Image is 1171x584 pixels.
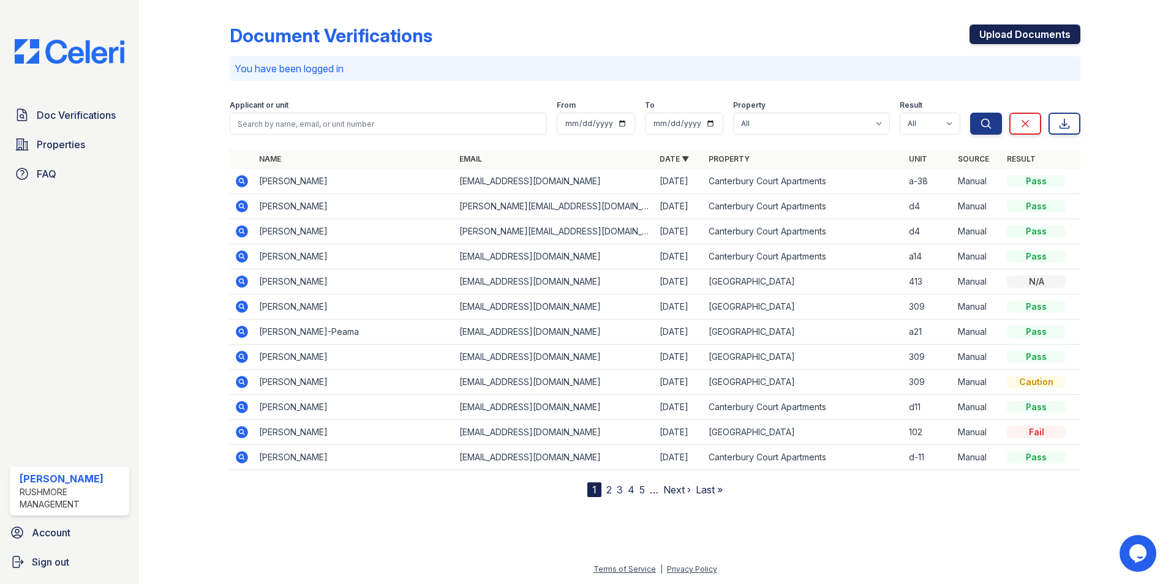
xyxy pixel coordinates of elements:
td: [GEOGRAPHIC_DATA] [704,269,904,294]
div: Pass [1007,200,1066,212]
td: [DATE] [655,194,704,219]
a: Doc Verifications [10,103,129,127]
td: [GEOGRAPHIC_DATA] [704,320,904,345]
a: 2 [606,484,612,496]
td: [DATE] [655,445,704,470]
td: [DATE] [655,420,704,445]
td: [EMAIL_ADDRESS][DOMAIN_NAME] [454,269,655,294]
td: [GEOGRAPHIC_DATA] [704,294,904,320]
td: [DATE] [655,219,704,244]
a: Upload Documents [970,24,1080,44]
td: [PERSON_NAME]-Peama [254,320,454,345]
td: [DATE] [655,294,704,320]
td: Canterbury Court Apartments [704,395,904,420]
td: 309 [904,345,953,370]
td: [PERSON_NAME][EMAIL_ADDRESS][DOMAIN_NAME] [454,219,655,244]
a: Result [1007,154,1036,163]
a: 3 [617,484,623,496]
input: Search by name, email, or unit number [230,113,547,135]
span: Doc Verifications [37,108,116,122]
td: [GEOGRAPHIC_DATA] [704,345,904,370]
img: CE_Logo_Blue-a8612792a0a2168367f1c8372b55b34899dd931a85d93a1a3d3e32e68fde9ad4.png [5,39,134,64]
td: [PERSON_NAME] [254,169,454,194]
div: Pass [1007,225,1066,238]
td: Manual [953,294,1002,320]
a: Date ▼ [660,154,689,163]
td: Manual [953,320,1002,345]
td: [EMAIL_ADDRESS][DOMAIN_NAME] [454,420,655,445]
div: Pass [1007,351,1066,363]
td: [PERSON_NAME] [254,269,454,294]
td: [DATE] [655,269,704,294]
label: Applicant or unit [230,100,288,110]
td: [EMAIL_ADDRESS][DOMAIN_NAME] [454,395,655,420]
td: a14 [904,244,953,269]
a: Last » [696,484,723,496]
td: Manual [953,420,1002,445]
span: Properties [37,137,85,152]
td: a21 [904,320,953,345]
td: 102 [904,420,953,445]
td: [EMAIL_ADDRESS][DOMAIN_NAME] [454,345,655,370]
td: [GEOGRAPHIC_DATA] [704,370,904,395]
td: [DATE] [655,320,704,345]
td: a-38 [904,169,953,194]
td: Canterbury Court Apartments [704,169,904,194]
a: Name [259,154,281,163]
label: Result [900,100,922,110]
td: Manual [953,219,1002,244]
td: 309 [904,294,953,320]
td: [GEOGRAPHIC_DATA] [704,420,904,445]
div: Pass [1007,175,1066,187]
td: [PERSON_NAME] [254,294,454,320]
td: [EMAIL_ADDRESS][DOMAIN_NAME] [454,370,655,395]
div: 1 [587,482,601,497]
td: [PERSON_NAME][EMAIL_ADDRESS][DOMAIN_NAME] [454,194,655,219]
span: … [650,482,658,497]
td: [PERSON_NAME] [254,219,454,244]
a: Unit [909,154,927,163]
div: Pass [1007,250,1066,263]
label: To [645,100,655,110]
div: Pass [1007,451,1066,463]
a: Properties [10,132,129,157]
td: [PERSON_NAME] [254,194,454,219]
td: d4 [904,194,953,219]
td: Manual [953,244,1002,269]
p: You have been logged in [235,61,1075,76]
span: Account [32,525,70,540]
div: Rushmore Management [20,486,124,511]
td: Manual [953,445,1002,470]
label: Property [733,100,766,110]
a: Sign out [5,550,134,574]
td: [EMAIL_ADDRESS][DOMAIN_NAME] [454,320,655,345]
a: FAQ [10,162,129,186]
td: [EMAIL_ADDRESS][DOMAIN_NAME] [454,169,655,194]
span: FAQ [37,167,56,181]
td: Manual [953,269,1002,294]
td: d11 [904,395,953,420]
a: Account [5,520,134,545]
td: [EMAIL_ADDRESS][DOMAIN_NAME] [454,294,655,320]
div: N/A [1007,275,1066,288]
a: Email [459,154,482,163]
td: Canterbury Court Apartments [704,244,904,269]
td: Manual [953,194,1002,219]
td: [PERSON_NAME] [254,244,454,269]
td: [PERSON_NAME] [254,445,454,470]
td: [DATE] [655,244,704,269]
div: Pass [1007,401,1066,413]
td: Manual [953,395,1002,420]
div: Pass [1007,301,1066,313]
td: d4 [904,219,953,244]
iframe: chat widget [1120,535,1159,572]
td: 309 [904,370,953,395]
div: Pass [1007,326,1066,338]
a: Source [958,154,989,163]
td: 413 [904,269,953,294]
td: [EMAIL_ADDRESS][DOMAIN_NAME] [454,445,655,470]
td: Manual [953,370,1002,395]
td: Canterbury Court Apartments [704,194,904,219]
td: Canterbury Court Apartments [704,219,904,244]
